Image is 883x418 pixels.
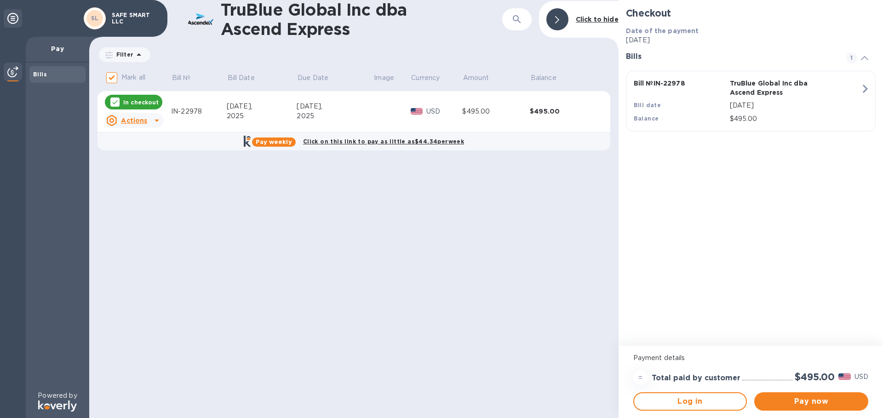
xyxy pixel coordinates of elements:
div: $495.00 [530,107,597,116]
p: Bill Date [228,73,255,83]
div: = [633,370,648,385]
p: Currency [411,73,440,83]
button: Pay now [754,392,868,411]
img: Logo [38,401,77,412]
b: Bills [33,71,47,78]
p: Bill № [172,73,191,83]
b: Click to hide [576,16,619,23]
button: Log in [633,392,747,411]
p: Powered by [38,391,77,401]
span: Log in [642,396,739,407]
p: [DATE] [730,101,860,110]
u: Actions [121,117,147,124]
span: Due Date [298,73,340,83]
p: Bill № IN-22978 [634,79,726,88]
b: Balance [634,115,659,122]
p: In checkout [123,98,159,106]
div: 2025 [227,111,297,121]
div: [DATE], [227,102,297,111]
p: Pay [33,44,82,53]
p: Mark all [121,73,145,82]
span: Balance [531,73,568,83]
span: Pay now [762,396,861,407]
h2: Checkout [626,7,876,19]
p: Payment details [633,353,868,363]
b: Click on this link to pay as little as $44.34 per week [303,138,464,145]
p: Amount [463,73,489,83]
h3: Bills [626,52,835,61]
div: $495.00 [462,107,530,116]
b: SL [91,15,99,22]
p: Due Date [298,73,328,83]
p: Filter [113,51,133,58]
span: Amount [463,73,501,83]
h3: Total paid by customer [652,374,740,383]
p: SAFE SMART LLC [112,12,158,25]
b: Pay weekly [256,138,292,145]
div: 2025 [297,111,373,121]
h2: $495.00 [795,371,835,383]
div: IN-22978 [171,107,227,116]
p: $495.00 [730,114,860,124]
b: Date of the payment [626,27,699,34]
div: [DATE], [297,102,373,111]
p: USD [854,372,868,382]
img: USD [411,108,423,115]
p: USD [426,107,462,116]
p: Image [374,73,394,83]
b: Bill date [634,102,661,109]
p: [DATE] [626,35,876,45]
span: 1 [846,52,857,63]
img: USD [838,373,851,380]
p: TruBlue Global Inc dba Ascend Express [730,79,822,97]
button: Bill №IN-22978TruBlue Global Inc dba Ascend ExpressBill date[DATE]Balance$495.00 [626,71,876,132]
span: Bill № [172,73,203,83]
p: Balance [531,73,556,83]
span: Bill Date [228,73,267,83]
